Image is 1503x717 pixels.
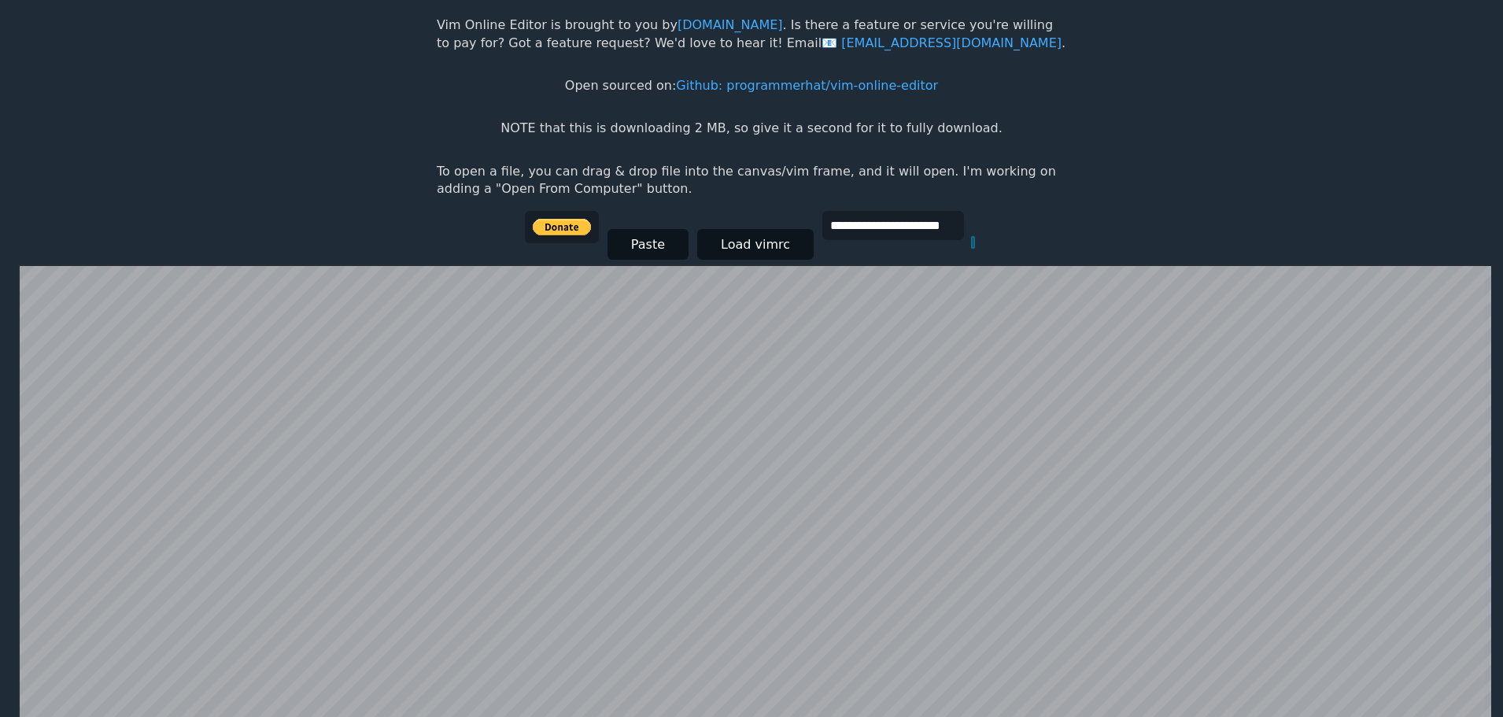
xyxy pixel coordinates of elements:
p: Vim Online Editor is brought to you by . Is there a feature or service you're willing to pay for?... [437,17,1066,52]
a: Github: programmerhat/vim-online-editor [676,78,938,93]
a: [EMAIL_ADDRESS][DOMAIN_NAME] [822,35,1062,50]
button: Load vimrc [697,229,814,260]
p: Open sourced on: [565,77,938,94]
a: [DOMAIN_NAME] [678,17,783,32]
p: To open a file, you can drag & drop file into the canvas/vim frame, and it will open. I'm working... [437,163,1066,198]
p: NOTE that this is downloading 2 MB, so give it a second for it to fully download. [500,120,1002,137]
button: Paste [607,229,689,260]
